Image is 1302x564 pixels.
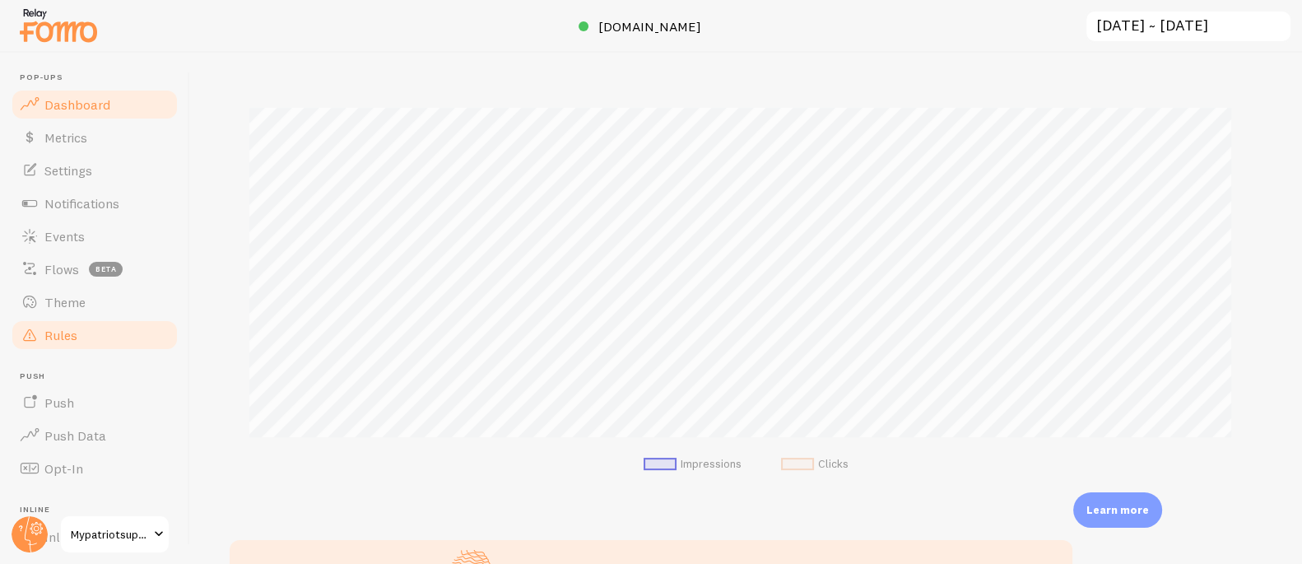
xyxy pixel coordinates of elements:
[10,88,179,121] a: Dashboard
[20,371,179,382] span: Push
[44,195,119,212] span: Notifications
[89,262,123,277] span: beta
[59,515,170,554] a: Mypatriotsupply
[44,228,85,245] span: Events
[44,460,83,477] span: Opt-In
[20,72,179,83] span: Pop-ups
[781,457,849,472] li: Clicks
[1073,492,1162,528] div: Learn more
[10,220,179,253] a: Events
[44,129,87,146] span: Metrics
[44,162,92,179] span: Settings
[10,286,179,319] a: Theme
[20,505,179,515] span: Inline
[44,294,86,310] span: Theme
[10,319,179,352] a: Rules
[644,457,742,472] li: Impressions
[1086,502,1149,518] p: Learn more
[44,261,79,277] span: Flows
[44,394,74,411] span: Push
[10,154,179,187] a: Settings
[10,386,179,419] a: Push
[44,96,110,113] span: Dashboard
[10,452,179,485] a: Opt-In
[44,427,106,444] span: Push Data
[17,4,100,46] img: fomo-relay-logo-orange.svg
[10,121,179,154] a: Metrics
[44,327,77,343] span: Rules
[71,524,149,544] span: Mypatriotsupply
[10,187,179,220] a: Notifications
[10,419,179,452] a: Push Data
[10,253,179,286] a: Flows beta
